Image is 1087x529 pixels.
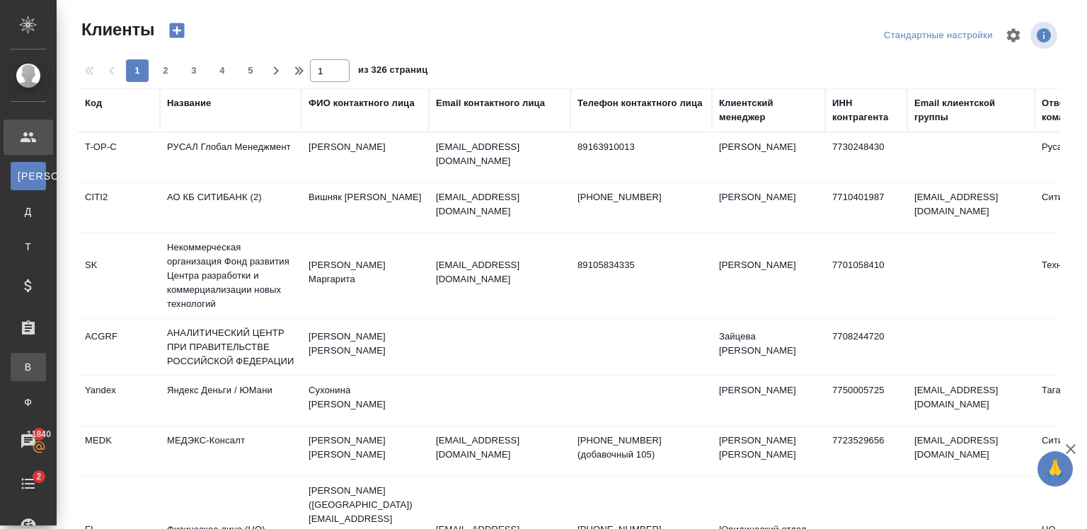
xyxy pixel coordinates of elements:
[183,59,205,82] button: 3
[907,376,1035,426] td: [EMAIL_ADDRESS][DOMAIN_NAME]
[18,240,39,254] span: Т
[436,434,563,462] p: [EMAIL_ADDRESS][DOMAIN_NAME]
[11,162,46,190] a: [PERSON_NAME]
[832,96,900,124] div: ИНН контрагента
[436,258,563,286] p: [EMAIL_ADDRESS][DOMAIN_NAME]
[78,376,160,426] td: Yandex
[301,183,429,233] td: Вишняк [PERSON_NAME]
[825,133,907,182] td: 7730248430
[577,140,705,154] p: 89163910013
[160,133,301,182] td: РУСАЛ Глобал Менеджмент
[4,424,53,459] a: 11840
[712,133,825,182] td: [PERSON_NAME]
[154,59,177,82] button: 2
[825,251,907,301] td: 7701058410
[78,322,160,372] td: ACGRF
[160,426,301,476] td: МЕДЭКС-Консалт
[1043,454,1067,484] span: 🙏
[160,183,301,233] td: АО КБ СИТИБАНК (2)
[78,133,160,182] td: T-OP-C
[78,251,160,301] td: SK
[301,426,429,476] td: [PERSON_NAME] [PERSON_NAME]
[154,64,177,78] span: 2
[167,96,211,110] div: Название
[712,322,825,372] td: Зайцева [PERSON_NAME]
[18,169,39,183] span: [PERSON_NAME]
[825,322,907,372] td: 7708244720
[78,426,160,476] td: MEDK
[436,96,545,110] div: Email контактного лица
[85,96,102,110] div: Код
[18,360,39,374] span: В
[880,25,996,47] div: split button
[301,376,429,426] td: Сухонина [PERSON_NAME]
[160,233,301,318] td: Некоммерческая организация Фонд развития Центра разработки и коммерциализации новых технологий
[309,96,415,110] div: ФИО контактного лица
[1037,451,1073,487] button: 🙏
[719,96,818,124] div: Клиентский менеджер
[18,204,39,219] span: Д
[160,18,194,42] button: Создать
[239,64,262,78] span: 5
[301,133,429,182] td: [PERSON_NAME]
[4,466,53,501] a: 2
[301,322,429,372] td: [PERSON_NAME] [PERSON_NAME]
[28,470,50,484] span: 2
[577,190,705,204] p: [PHONE_NUMBER]
[436,140,563,168] p: [EMAIL_ADDRESS][DOMAIN_NAME]
[712,376,825,426] td: [PERSON_NAME]
[825,376,907,426] td: 7750005725
[577,434,705,462] p: [PHONE_NUMBER] (добавочный 105)
[577,96,703,110] div: Телефон контактного лица
[78,18,154,41] span: Клиенты
[239,59,262,82] button: 5
[11,388,46,417] a: Ф
[907,426,1035,476] td: [EMAIL_ADDRESS][DOMAIN_NAME]
[211,64,234,78] span: 4
[825,183,907,233] td: 7710401987
[996,18,1030,52] span: Настроить таблицу
[1030,22,1060,49] span: Посмотреть информацию
[577,258,705,272] p: 89105834335
[358,62,427,82] span: из 326 страниц
[436,190,563,219] p: [EMAIL_ADDRESS][DOMAIN_NAME]
[825,426,907,476] td: 7723529656
[78,183,160,233] td: CITI2
[11,353,46,381] a: В
[712,251,825,301] td: [PERSON_NAME]
[18,427,59,441] span: 11840
[183,64,205,78] span: 3
[301,251,429,301] td: [PERSON_NAME] Маргарита
[211,59,234,82] button: 4
[914,96,1028,124] div: Email клиентской группы
[160,376,301,426] td: Яндекс Деньги / ЮМани
[18,395,39,409] span: Ф
[11,233,46,261] a: Т
[160,319,301,376] td: АНАЛИТИЧЕСКИЙ ЦЕНТР ПРИ ПРАВИТЕЛЬСТВЕ РОССИЙСКОЙ ФЕДЕРАЦИИ
[712,183,825,233] td: [PERSON_NAME]
[712,426,825,476] td: [PERSON_NAME] [PERSON_NAME]
[11,197,46,226] a: Д
[907,183,1035,233] td: [EMAIL_ADDRESS][DOMAIN_NAME]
